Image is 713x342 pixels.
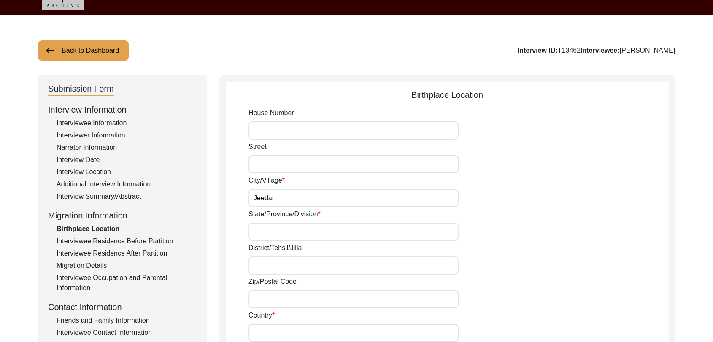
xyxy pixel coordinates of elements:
[518,46,675,56] div: T13462 [PERSON_NAME]
[57,167,197,177] div: Interview Location
[57,236,197,246] div: Interviewee Residence Before Partition
[57,118,197,128] div: Interviewee Information
[57,248,197,259] div: Interviewee Residence After Partition
[581,47,619,54] b: Interviewee:
[248,108,294,118] label: House Number
[57,315,197,326] div: Friends and Family Information
[48,301,197,313] div: Contact Information
[248,277,297,287] label: Zip/Postal Code
[248,310,275,320] label: Country
[57,191,197,202] div: Interview Summary/Abstract
[518,47,558,54] b: Interview ID:
[57,261,197,271] div: Migration Details
[248,209,321,219] label: State/Province/Division
[38,40,129,61] button: Back to Dashboard
[248,175,285,186] label: City/Village
[57,179,197,189] div: Additional Interview Information
[248,243,302,253] label: District/Tehsil/Jilla
[48,209,197,222] div: Migration Information
[57,155,197,165] div: Interview Date
[48,103,197,116] div: Interview Information
[248,142,267,152] label: Street
[226,89,669,101] div: Birthplace Location
[57,130,197,140] div: Interviewer Information
[57,328,197,338] div: Interviewee Contact Information
[45,46,55,56] img: arrow-left.png
[48,82,114,96] div: Submission Form
[57,143,197,153] div: Narrator Information
[57,224,197,234] div: Birthplace Location
[57,273,197,293] div: Interviewee Occupation and Parental Information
